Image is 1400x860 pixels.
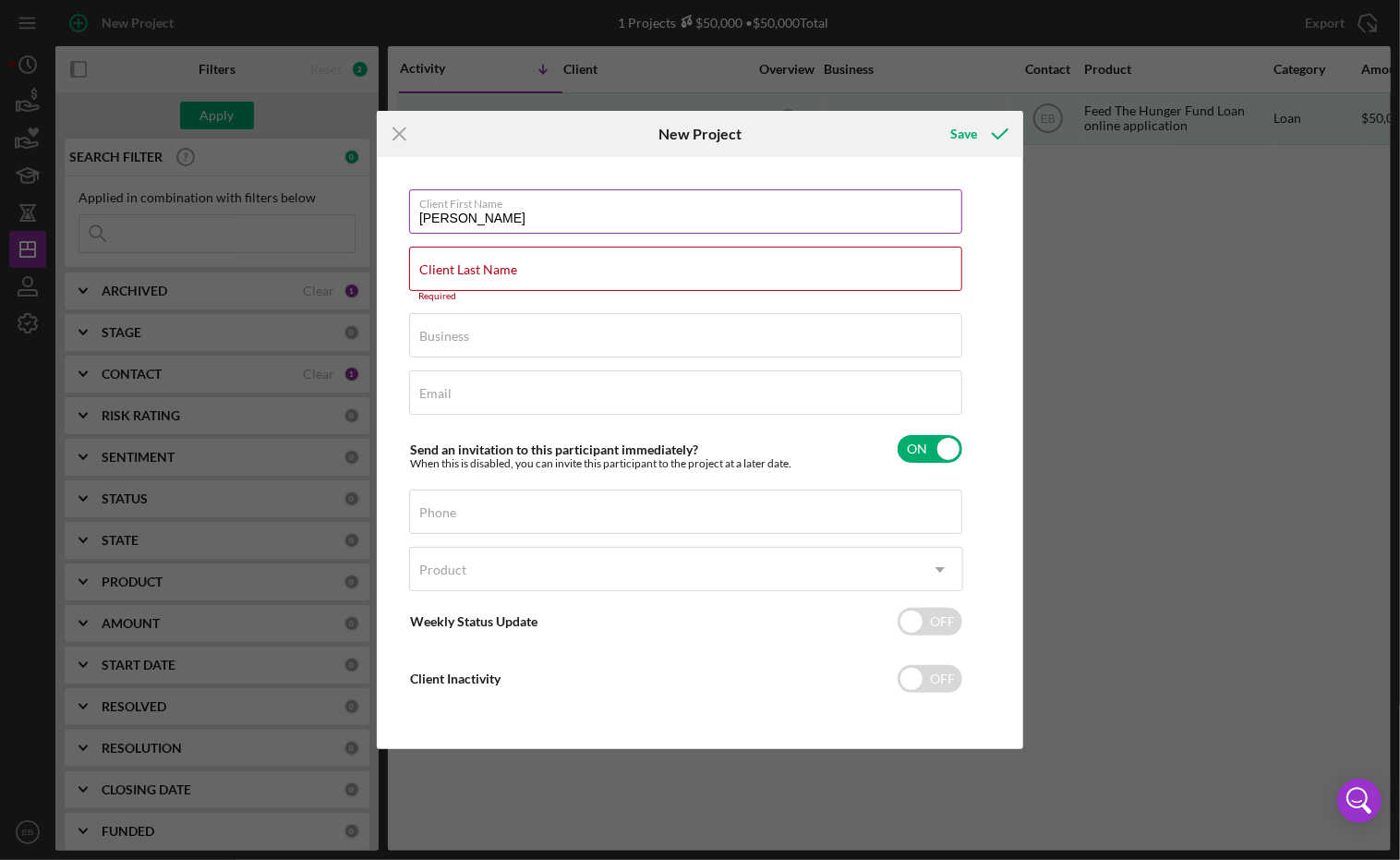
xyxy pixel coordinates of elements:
div: Required [409,291,963,302]
label: Client First Name [419,190,962,211]
label: Business [419,329,469,344]
label: Weekly Status Update [410,613,537,629]
div: Open Intercom Messenger [1337,779,1382,823]
div: When this is disabled, you can invite this participant to the project at a later date. [410,457,791,470]
div: Product [419,563,466,577]
label: Client Last Name [419,262,517,277]
label: Email [419,386,452,401]
label: Phone [419,505,456,520]
h6: New Project [658,126,742,142]
label: Send an invitation to this participant immediately? [410,442,698,457]
div: Save [950,115,977,152]
label: Client Inactivity [410,671,501,686]
button: Save [932,115,1023,152]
